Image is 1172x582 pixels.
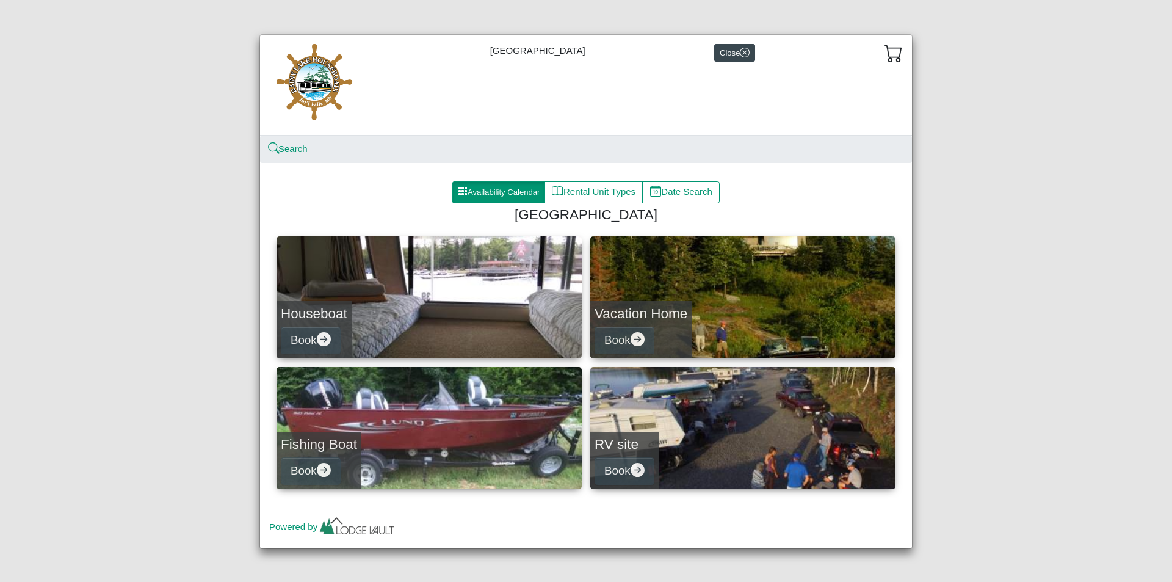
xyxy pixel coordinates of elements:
[631,332,645,346] svg: arrow right circle fill
[595,457,654,485] button: Bookarrow right circle fill
[260,35,912,136] div: [GEOGRAPHIC_DATA]
[317,514,397,541] img: lv-small.ca335149.png
[281,327,341,354] button: Bookarrow right circle fill
[269,44,361,126] img: 55466189-bbd8-41c3-ab33-5e957c8145a3.jpg
[317,332,331,346] svg: arrow right circle fill
[452,181,545,203] button: grid3x3 gap fillAvailability Calendar
[458,186,468,196] svg: grid3x3 gap fill
[281,206,891,223] h4: [GEOGRAPHIC_DATA]
[642,181,720,203] button: calendar dateDate Search
[650,186,662,197] svg: calendar date
[281,305,347,322] h4: Houseboat
[269,144,278,153] svg: search
[317,463,331,477] svg: arrow right circle fill
[544,181,643,203] button: bookRental Unit Types
[740,48,750,57] svg: x circle
[595,305,687,322] h4: Vacation Home
[595,436,654,453] h4: RV site
[595,327,654,354] button: Bookarrow right circle fill
[884,44,903,62] svg: cart
[714,44,755,62] button: Closex circle
[552,186,563,197] svg: book
[281,457,341,485] button: Bookarrow right circle fill
[281,436,357,453] h4: Fishing Boat
[269,522,397,532] a: Powered by
[269,144,308,154] a: searchSearch
[631,463,645,477] svg: arrow right circle fill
